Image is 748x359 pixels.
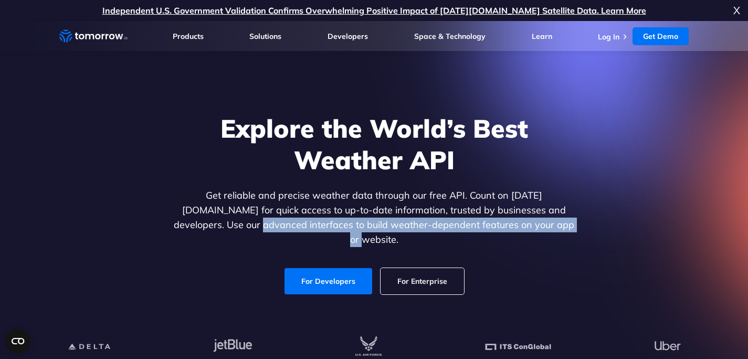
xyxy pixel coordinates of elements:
[172,188,577,247] p: Get reliable and precise weather data through our free API. Count on [DATE][DOMAIN_NAME] for quic...
[59,28,128,44] a: Home link
[381,268,464,294] a: For Enterprise
[598,32,619,42] a: Log In
[249,32,281,41] a: Solutions
[5,329,30,354] button: Open CMP widget
[172,112,577,176] h1: Explore the World’s Best Weather API
[414,32,486,41] a: Space & Technology
[102,5,646,16] a: Independent U.S. Government Validation Confirms Overwhelming Positive Impact of [DATE][DOMAIN_NAM...
[173,32,204,41] a: Products
[285,268,372,294] a: For Developers
[532,32,552,41] a: Learn
[328,32,368,41] a: Developers
[633,27,689,45] a: Get Demo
